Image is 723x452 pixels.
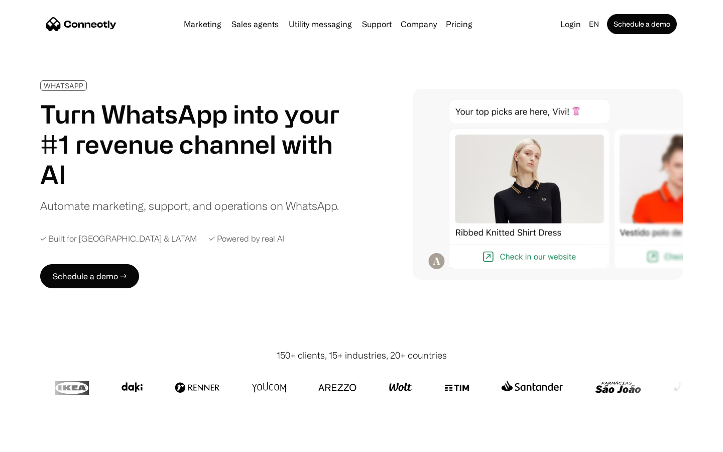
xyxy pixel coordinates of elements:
[398,17,440,31] div: Company
[180,20,225,28] a: Marketing
[40,264,139,288] a: Schedule a demo →
[607,14,677,34] a: Schedule a demo
[40,99,351,189] h1: Turn WhatsApp into your #1 revenue channel with AI
[442,20,476,28] a: Pricing
[589,17,599,31] div: en
[209,234,284,244] div: ✓ Powered by real AI
[46,17,116,32] a: home
[227,20,283,28] a: Sales agents
[401,17,437,31] div: Company
[10,433,60,448] aside: Language selected: English
[585,17,605,31] div: en
[285,20,356,28] a: Utility messaging
[40,234,197,244] div: ✓ Built for [GEOGRAPHIC_DATA] & LATAM
[40,197,339,214] div: Automate marketing, support, and operations on WhatsApp.
[358,20,396,28] a: Support
[20,434,60,448] ul: Language list
[44,82,83,89] div: WHATSAPP
[556,17,585,31] a: Login
[277,349,447,362] div: 150+ clients, 15+ industries, 20+ countries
